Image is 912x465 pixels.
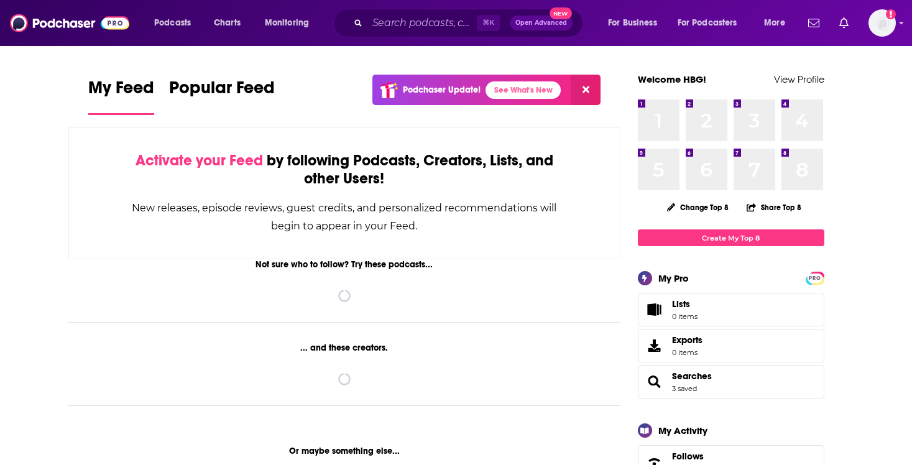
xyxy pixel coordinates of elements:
[88,77,154,106] span: My Feed
[672,334,702,346] span: Exports
[131,199,558,235] div: New releases, episode reviews, guest credits, and personalized recommendations will begin to appe...
[608,14,657,32] span: For Business
[68,446,621,456] div: Or maybe something else...
[68,343,621,353] div: ... and these creators.
[803,12,824,34] a: Show notifications dropdown
[486,81,561,99] a: See What's New
[672,451,704,462] span: Follows
[868,9,896,37] span: Logged in as hbgcommunications
[10,11,129,35] img: Podchaser - Follow, Share and Rate Podcasts
[808,273,822,282] a: PRO
[808,274,822,283] span: PRO
[367,13,477,33] input: Search podcasts, credits, & more...
[599,13,673,33] button: open menu
[678,14,737,32] span: For Podcasters
[638,365,824,398] span: Searches
[886,9,896,19] svg: Add a profile image
[145,13,207,33] button: open menu
[658,425,707,436] div: My Activity
[265,14,309,32] span: Monitoring
[774,73,824,85] a: View Profile
[154,14,191,32] span: Podcasts
[131,152,558,188] div: by following Podcasts, Creators, Lists, and other Users!
[658,272,689,284] div: My Pro
[638,229,824,246] a: Create My Top 8
[672,371,712,382] a: Searches
[345,9,595,37] div: Search podcasts, credits, & more...
[672,384,697,393] a: 3 saved
[672,298,698,310] span: Lists
[868,9,896,37] img: User Profile
[642,337,667,354] span: Exports
[403,85,481,95] p: Podchaser Update!
[642,301,667,318] span: Lists
[638,73,706,85] a: Welcome HBG!
[88,77,154,115] a: My Feed
[642,373,667,390] a: Searches
[764,14,785,32] span: More
[68,259,621,270] div: Not sure who to follow? Try these podcasts...
[510,16,573,30] button: Open AdvancedNew
[214,14,241,32] span: Charts
[672,348,702,357] span: 0 items
[670,13,755,33] button: open menu
[660,200,737,215] button: Change Top 8
[746,195,802,219] button: Share Top 8
[515,20,567,26] span: Open Advanced
[169,77,275,115] a: Popular Feed
[638,293,824,326] a: Lists
[672,298,690,310] span: Lists
[169,77,275,106] span: Popular Feed
[136,151,263,170] span: Activate your Feed
[477,15,500,31] span: ⌘ K
[672,312,698,321] span: 0 items
[206,13,248,33] a: Charts
[256,13,325,33] button: open menu
[672,451,786,462] a: Follows
[868,9,896,37] button: Show profile menu
[755,13,801,33] button: open menu
[550,7,572,19] span: New
[638,329,824,362] a: Exports
[834,12,854,34] a: Show notifications dropdown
